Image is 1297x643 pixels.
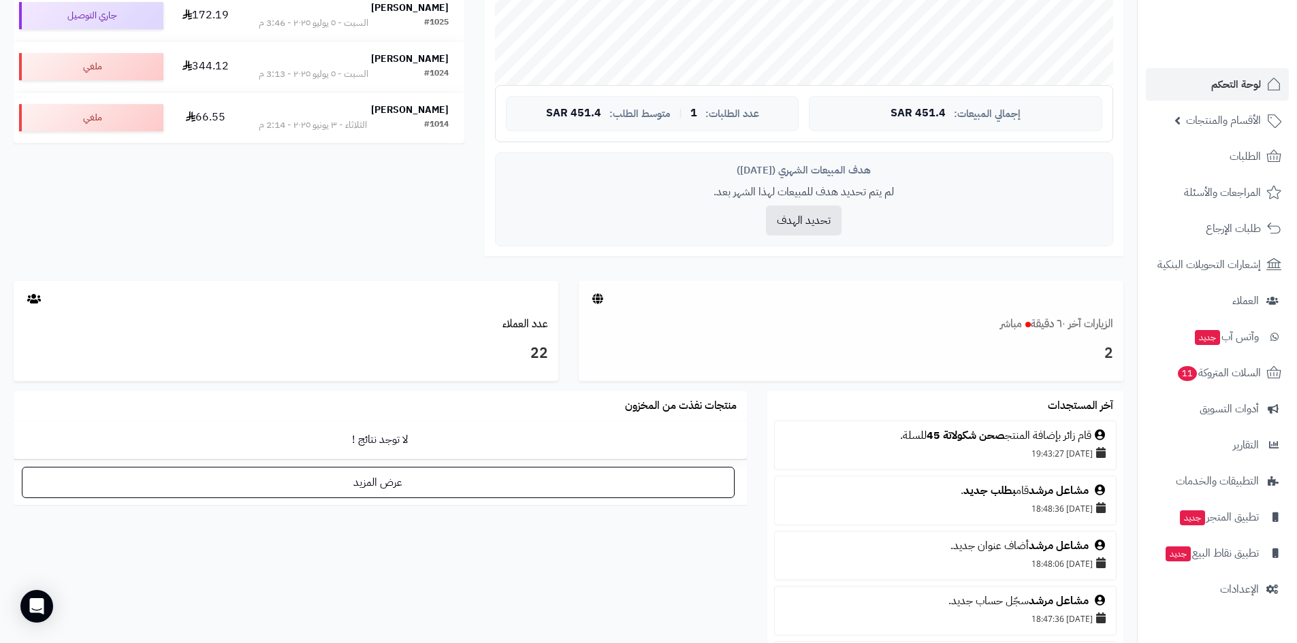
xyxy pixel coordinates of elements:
[891,108,946,120] span: 451.4 SAR
[690,108,697,120] span: 1
[1180,510,1205,525] span: جديد
[1146,284,1289,317] a: العملاء
[1146,501,1289,533] a: تطبيق المتجرجديد
[782,483,1109,499] div: قام .
[1146,176,1289,209] a: المراجعات والأسئلة
[20,590,53,623] div: Open Intercom Messenger
[1232,291,1259,310] span: العملاء
[1146,393,1289,425] a: أدوات التسويق
[424,67,449,81] div: #1024
[1157,255,1261,274] span: إشعارات التحويلات البنكية
[19,53,163,80] div: ملغي
[1211,75,1261,94] span: لوحة التحكم
[1184,183,1261,202] span: المراجعات والأسئلة
[927,427,1005,444] a: صحن شكولاتة 45
[1029,538,1089,554] a: مشاعل مرشد
[1029,482,1089,499] a: مشاعل مرشد
[954,108,1021,120] span: إجمالي المبيعات:
[19,2,163,29] div: جاري التوصيل
[169,42,243,92] td: 344.12
[1146,68,1289,101] a: لوحة التحكم
[1146,465,1289,497] a: التطبيقات والخدمات
[19,104,163,131] div: ملغي
[766,205,842,235] button: تحديد الهدف
[1178,366,1197,381] span: 11
[1146,320,1289,353] a: وآتس آبجديد
[1000,316,1022,332] small: مباشر
[1176,472,1259,491] span: التطبيقات والخدمات
[1166,546,1191,561] span: جديد
[1164,544,1259,563] span: تطبيق نقاط البيع
[371,1,449,15] strong: [PERSON_NAME]
[679,108,682,118] span: |
[1186,111,1261,130] span: الأقسام والمنتجات
[782,499,1109,518] div: [DATE] 18:48:36
[1146,357,1289,389] a: السلات المتروكة11
[782,593,1109,609] div: سجّل حساب جديد.
[1146,140,1289,173] a: الطلبات
[24,342,548,365] h3: 22
[782,609,1109,628] div: [DATE] 18:47:36
[1230,147,1261,166] span: الطلبات
[371,103,449,117] strong: [PERSON_NAME]
[259,16,368,30] div: السبت - ٥ يوليو ٢٠٢٥ - 3:46 م
[506,184,1102,200] p: لم يتم تحديد هدف للمبيعات لهذا الشهر بعد.
[1195,330,1220,345] span: جديد
[502,316,548,332] a: عدد العملاء
[1146,537,1289,570] a: تطبيق نقاط البيعجديد
[1176,363,1261,382] span: السلات المتروكة
[1146,248,1289,281] a: إشعارات التحويلات البنكية
[546,108,601,120] span: 451.4 SAR
[1146,573,1289,606] a: الإعدادات
[782,554,1109,573] div: [DATE] 18:48:06
[782,538,1109,554] div: أضاف عنوان جديد.
[609,108,671,120] span: متوسط الطلب:
[1146,212,1289,245] a: طلبات الإرجاع
[1000,316,1113,332] a: الزيارات آخر ٦٠ دقيقةمباشر
[1146,429,1289,461] a: التقارير
[371,52,449,66] strong: [PERSON_NAME]
[782,428,1109,444] div: قام زائر بإضافة المنتج للسلة.
[424,118,449,132] div: #1014
[1200,399,1259,418] span: أدوات التسويق
[1029,593,1089,609] a: مشاعل مرشد
[14,421,747,459] td: لا توجد نتائج !
[22,467,735,498] a: عرض المزيد
[1233,435,1259,455] span: التقارير
[506,163,1102,178] div: هدف المبيعات الشهري ([DATE])
[424,16,449,30] div: #1025
[1048,400,1113,412] h3: آخر المستجدات
[1179,508,1259,527] span: تطبيق المتجر
[963,482,1016,499] a: بطلب جديد
[169,93,243,143] td: 66.55
[1194,327,1259,346] span: وآتس آب
[259,118,367,132] div: الثلاثاء - ٣ يونيو ٢٠٢٥ - 2:14 م
[259,67,368,81] div: السبت - ٥ يوليو ٢٠٢٥ - 3:13 م
[625,400,737,412] h3: منتجات نفذت من المخزون
[705,108,759,120] span: عدد الطلبات:
[782,444,1109,463] div: [DATE] 19:43:27
[589,342,1113,365] h3: 2
[1220,580,1259,599] span: الإعدادات
[1206,219,1261,238] span: طلبات الإرجاع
